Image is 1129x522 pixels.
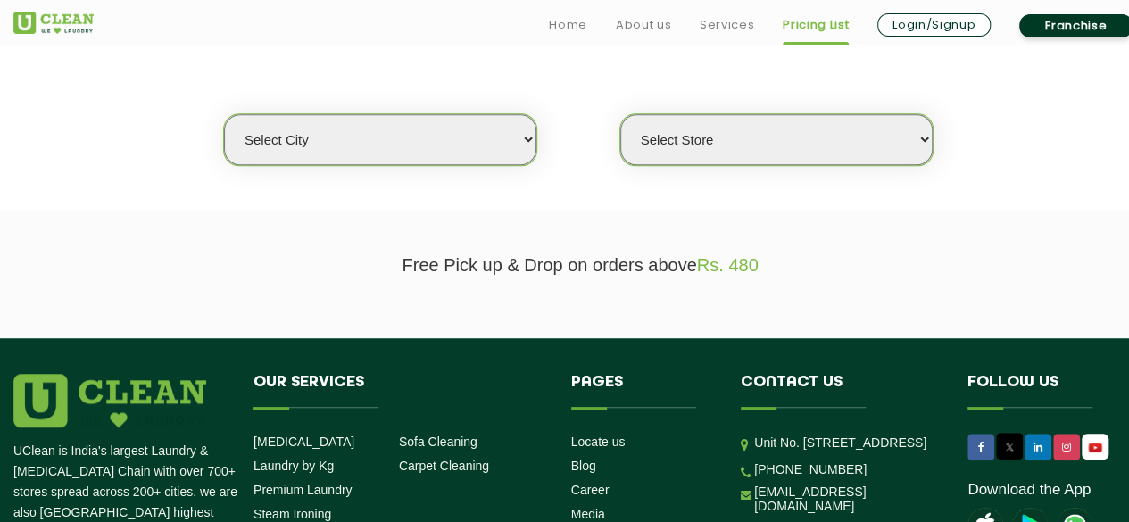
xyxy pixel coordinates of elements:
[571,483,610,497] a: Career
[571,374,715,408] h4: Pages
[754,485,941,513] a: [EMAIL_ADDRESS][DOMAIN_NAME]
[754,433,941,453] p: Unit No. [STREET_ADDRESS]
[253,483,353,497] a: Premium Laundry
[967,374,1125,408] h4: Follow us
[253,507,331,521] a: Steam Ironing
[549,14,587,36] a: Home
[253,374,544,408] h4: Our Services
[697,255,759,275] span: Rs. 480
[741,374,941,408] h4: Contact us
[967,481,1091,499] a: Download the App
[571,459,596,473] a: Blog
[571,507,605,521] a: Media
[783,14,849,36] a: Pricing List
[253,459,334,473] a: Laundry by Kg
[13,374,206,427] img: logo.png
[399,435,477,449] a: Sofa Cleaning
[877,13,991,37] a: Login/Signup
[700,14,754,36] a: Services
[13,12,94,34] img: UClean Laundry and Dry Cleaning
[1083,438,1107,457] img: UClean Laundry and Dry Cleaning
[399,459,489,473] a: Carpet Cleaning
[571,435,626,449] a: Locate us
[253,435,354,449] a: [MEDICAL_DATA]
[616,14,671,36] a: About us
[754,462,867,476] a: [PHONE_NUMBER]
